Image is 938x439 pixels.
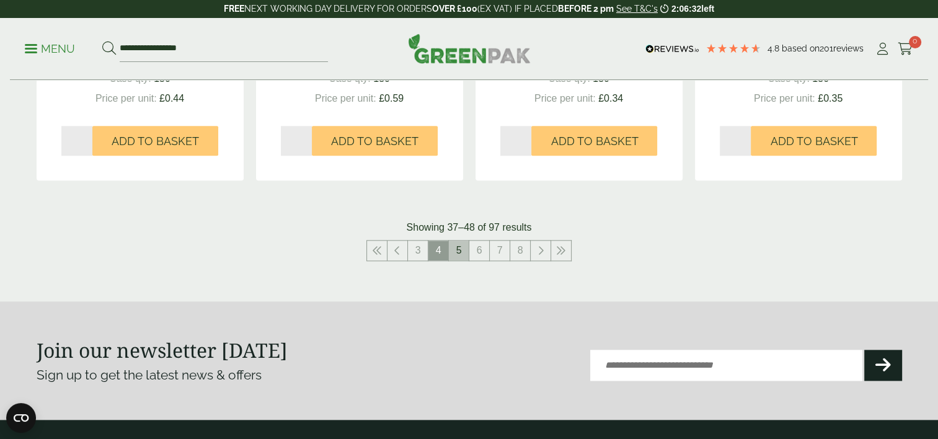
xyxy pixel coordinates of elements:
[329,73,371,84] span: Case qty:
[331,135,418,148] span: Add to Basket
[428,241,448,260] span: 4
[812,73,829,84] span: 150
[558,4,614,14] strong: BEFORE 2 pm
[432,4,477,14] strong: OVER £100
[782,43,820,53] span: Based on
[671,4,701,14] span: 2:06:32
[875,43,890,55] i: My Account
[224,4,244,14] strong: FREE
[820,43,833,53] span: 201
[898,43,913,55] i: Cart
[25,42,75,56] p: Menu
[818,93,843,104] span: £0.35
[593,73,609,84] span: 150
[751,126,877,156] button: Add to Basket
[159,93,184,104] span: £0.44
[534,93,596,104] span: Price per unit:
[373,73,390,84] span: 150
[490,241,510,260] a: 7
[408,33,531,63] img: GreenPak Supplies
[754,93,815,104] span: Price per unit:
[112,135,199,148] span: Add to Basket
[898,40,913,58] a: 0
[315,93,376,104] span: Price per unit:
[701,4,714,14] span: left
[510,241,530,260] a: 8
[645,45,699,53] img: REVIEWS.io
[551,135,638,148] span: Add to Basket
[379,93,404,104] span: £0.59
[616,4,658,14] a: See T&C's
[95,93,157,104] span: Price per unit:
[833,43,864,53] span: reviews
[407,220,532,235] p: Showing 37–48 of 97 results
[449,241,469,260] a: 5
[548,73,590,84] span: Case qty:
[598,93,623,104] span: £0.34
[37,365,426,385] p: Sign up to get the latest news & offers
[768,43,782,53] span: 4.8
[469,241,489,260] a: 6
[154,73,170,84] span: 150
[92,126,218,156] button: Add to Basket
[768,73,810,84] span: Case qty:
[706,43,761,54] div: 4.79 Stars
[25,42,75,54] a: Menu
[408,241,428,260] a: 3
[6,403,36,433] button: Open CMP widget
[312,126,438,156] button: Add to Basket
[770,135,857,148] span: Add to Basket
[37,337,288,363] strong: Join our newsletter [DATE]
[909,36,921,48] span: 0
[109,73,151,84] span: Case qty:
[531,126,657,156] button: Add to Basket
